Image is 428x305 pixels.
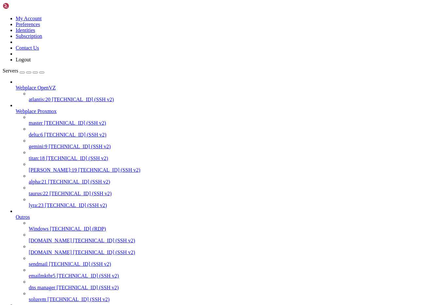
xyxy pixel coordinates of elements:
li: gemini:9 [TECHNICAL_ID] (SSH v2) [29,138,425,150]
li: [PERSON_NAME]:19 [TECHNICAL_ID] (SSH v2) [29,161,425,173]
li: Webplace Proxmox [16,103,425,208]
a: delta:6 [TECHNICAL_ID] (SSH v2) [29,132,425,138]
span: [TECHNICAL_ID] (SSH v2) [73,249,135,255]
li: atlantis:20 [TECHNICAL_ID] (SSH v2) [29,91,425,103]
span: solusvm [29,297,46,302]
li: Windows [TECHNICAL_ID] (RDP) [29,220,425,232]
a: Subscription [16,33,42,39]
a: [PERSON_NAME]:19 [TECHNICAL_ID] (SSH v2) [29,167,425,173]
span: Webplace OpenVZ [16,85,56,90]
span: [TECHNICAL_ID] (SSH v2) [49,261,111,267]
span: [TECHNICAL_ID] (SSH v2) [56,285,119,290]
a: [DOMAIN_NAME] [TECHNICAL_ID] (SSH v2) [29,238,425,244]
span: master [29,120,43,126]
li: [DOMAIN_NAME] [TECHNICAL_ID] (SSH v2) [29,232,425,244]
li: solusvm [TECHNICAL_ID] (SSH v2) [29,291,425,302]
a: gemini:9 [TECHNICAL_ID] (SSH v2) [29,144,425,150]
span: taurus:22 [29,191,48,196]
li: Outros [16,208,425,302]
span: [DOMAIN_NAME] [29,249,72,255]
li: taurus:22 [TECHNICAL_ID] (SSH v2) [29,185,425,197]
span: [TECHNICAL_ID] (SSH v2) [46,155,108,161]
span: [PERSON_NAME]:19 [29,167,77,173]
a: Webplace OpenVZ [16,85,425,91]
span: Webplace Proxmox [16,108,56,114]
a: lyra:23 [TECHNICAL_ID] (SSH v2) [29,202,425,208]
span: [TECHNICAL_ID] (SSH v2) [44,120,106,126]
span: [TECHNICAL_ID] (SSH v2) [50,191,112,196]
li: sendmail [TECHNICAL_ID] (SSH v2) [29,255,425,267]
span: atlantis:20 [29,97,51,102]
span: alpha:21 [29,179,47,185]
a: alpha:21 [TECHNICAL_ID] (SSH v2) [29,179,425,185]
img: Shellngn [3,3,40,9]
li: [DOMAIN_NAME] [TECHNICAL_ID] (SSH v2) [29,244,425,255]
span: emailmktbr5 [29,273,55,279]
li: alpha:21 [TECHNICAL_ID] (SSH v2) [29,173,425,185]
a: Identities [16,27,35,33]
span: [TECHNICAL_ID] (SSH v2) [44,132,106,137]
span: lyra:23 [29,202,43,208]
span: [TECHNICAL_ID] (SSH v2) [49,144,111,149]
a: dns manager [TECHNICAL_ID] (SSH v2) [29,285,425,291]
a: sendmail [TECHNICAL_ID] (SSH v2) [29,261,425,267]
a: Logout [16,57,31,62]
li: delta:6 [TECHNICAL_ID] (SSH v2) [29,126,425,138]
li: Webplace OpenVZ [16,79,425,103]
a: [DOMAIN_NAME] [TECHNICAL_ID] (SSH v2) [29,249,425,255]
span: Servers [3,68,18,73]
span: Outros [16,214,30,220]
li: lyra:23 [TECHNICAL_ID] (SSH v2) [29,197,425,208]
li: master [TECHNICAL_ID] (SSH v2) [29,114,425,126]
a: atlantis:20 [TECHNICAL_ID] (SSH v2) [29,97,425,103]
span: [TECHNICAL_ID] (SSH v2) [45,202,107,208]
li: dns manager [TECHNICAL_ID] (SSH v2) [29,279,425,291]
span: dns manager [29,285,55,290]
a: solusvm [TECHNICAL_ID] (SSH v2) [29,297,425,302]
span: [TECHNICAL_ID] (SSH v2) [52,97,114,102]
a: Preferences [16,22,40,27]
li: emailmktbr5 [TECHNICAL_ID] (SSH v2) [29,267,425,279]
span: [TECHNICAL_ID] (SSH v2) [73,238,135,243]
a: master [TECHNICAL_ID] (SSH v2) [29,120,425,126]
span: delta:6 [29,132,43,137]
a: taurus:22 [TECHNICAL_ID] (SSH v2) [29,191,425,197]
a: Windows [TECHNICAL_ID] (RDP) [29,226,425,232]
span: sendmail [29,261,48,267]
span: [TECHNICAL_ID] (SSH v2) [47,297,109,302]
span: [TECHNICAL_ID] (SSH v2) [48,179,110,185]
span: [TECHNICAL_ID] (RDP) [50,226,106,232]
a: My Account [16,16,42,21]
a: Servers [3,68,44,73]
a: Contact Us [16,45,39,51]
a: Outros [16,214,425,220]
span: titan:18 [29,155,45,161]
li: titan:18 [TECHNICAL_ID] (SSH v2) [29,150,425,161]
span: [TECHNICAL_ID] (SSH v2) [57,273,119,279]
span: [DOMAIN_NAME] [29,238,72,243]
a: titan:18 [TECHNICAL_ID] (SSH v2) [29,155,425,161]
span: gemini:9 [29,144,47,149]
a: Webplace Proxmox [16,108,425,114]
a: emailmktbr5 [TECHNICAL_ID] (SSH v2) [29,273,425,279]
span: [TECHNICAL_ID] (SSH v2) [78,167,140,173]
span: Windows [29,226,49,232]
